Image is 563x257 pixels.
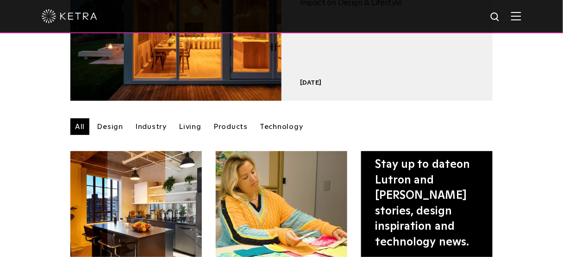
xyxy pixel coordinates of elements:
[131,118,171,135] a: Industry
[511,12,521,20] img: Hamburger%20Nav.svg
[70,118,89,135] a: All
[42,9,97,23] img: ketra-logo-2019-white
[375,159,470,248] span: on Lutron and [PERSON_NAME] stories, design inspiration and technology news.
[300,79,474,87] div: [DATE]
[209,118,252,135] a: Products
[174,118,206,135] a: Living
[255,118,308,135] a: Technology
[375,157,479,251] div: Stay up to date
[92,118,128,135] a: Design
[490,12,501,23] img: search icon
